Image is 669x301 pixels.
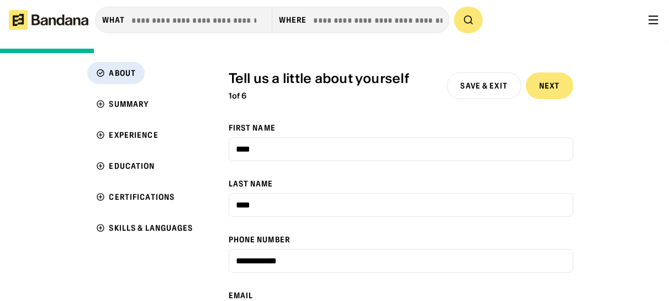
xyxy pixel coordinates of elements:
[109,131,159,139] div: Experience
[87,186,202,208] a: Certifications
[102,15,125,25] div: what
[229,235,573,245] div: Phone Number
[109,162,155,170] div: Education
[229,179,573,189] div: Last Name
[229,123,573,133] div: First Name
[87,93,202,115] a: Summary
[229,91,409,101] div: 1 of 6
[461,82,508,90] div: Save & Exit
[9,10,88,30] img: Bandana logotype
[109,69,136,77] div: About
[87,155,202,177] a: Education
[87,124,202,146] a: Experience
[279,15,307,25] div: Where
[109,224,193,232] div: Skills & Languages
[229,71,409,87] div: Tell us a little about yourself
[229,290,573,300] div: Email
[539,82,560,90] div: Next
[87,217,202,239] a: Skills & Languages
[109,193,175,201] div: Certifications
[109,100,149,108] div: Summary
[87,62,202,84] a: About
